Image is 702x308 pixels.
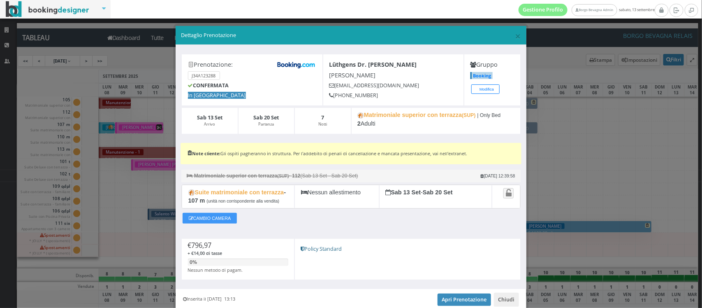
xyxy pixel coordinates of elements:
[188,250,222,256] span: + €
[470,72,493,79] a: Booking
[572,4,617,16] a: Borgo Bevagna Admin
[423,189,453,196] b: Sab 20 Set
[462,112,475,118] small: (SUP)
[188,151,514,156] h6: Gli ospiti pagheranno in struttura. Per l'addebito di penali di cancellazione e mancata presentaz...
[318,121,327,127] small: Notti
[329,72,458,79] h4: [PERSON_NAME]
[357,112,364,119] img: room-undefined.png
[494,293,519,307] button: Chiudi
[6,1,89,17] img: BookingDesigner.com
[276,61,317,69] img: Booking-com-logo.png
[321,114,324,121] b: 7
[183,213,237,224] button: CAMBIO CAMERA
[357,120,361,127] b: 2
[258,121,274,127] small: Partenza
[379,185,492,209] div: -
[438,294,491,306] a: Apri Prenotazione
[329,82,458,89] h5: [EMAIL_ADDRESS][DOMAIN_NAME]
[329,92,458,98] h5: [PHONE_NUMBER]
[515,31,521,41] button: Close
[481,174,515,178] small: [DATE] 12:39:58
[253,114,279,121] b: Sab 20 Set
[294,185,379,209] div: Nessun allestimento
[385,189,421,196] b: Sab 13 Set
[188,150,220,156] b: Note cliente:
[188,267,243,273] small: Nessun metodo di pagam.
[188,241,212,250] span: €
[206,199,279,203] small: (unità non corrispondente alla vendita)
[188,259,199,266] div: 0% pagato
[301,246,514,252] h5: Policy Standard
[194,250,222,256] span: 14,00 di tasse
[503,188,514,198] a: Attiva il blocco spostamento
[197,114,222,121] b: Sab 13 Set
[471,84,500,94] button: Modifica
[204,121,215,127] small: Arrivo
[519,4,568,16] a: Gestione Profilo
[188,92,246,99] span: In [GEOGRAPHIC_DATA]
[277,174,289,178] small: (SUP)
[357,112,476,118] b: Matrimoniale superior con terrazza
[188,189,195,196] img: room-undefined.png
[188,61,317,68] h4: Prenotazione:
[181,32,521,39] h5: Dettaglio Prenotazione
[188,71,220,80] small: J34A123288
[519,4,655,16] span: sabato, 13 settembre
[181,170,436,183] small: (Sab 13 Set - Sab 20 Set)
[188,82,229,89] b: CONFERMATA
[477,112,501,118] small: | Only Bed
[470,61,514,68] h4: Gruppo
[351,107,521,134] div: Adulti
[194,173,301,179] b: Matrimoniale superior con terrazza - 112
[192,241,212,250] span: 796,97
[515,29,521,43] span: ×
[329,61,417,68] b: Lüthgens Dr. [PERSON_NAME]
[188,189,284,196] b: Suite matrimoniale con terrazza
[183,296,235,302] h6: Inserita il [DATE] 13:13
